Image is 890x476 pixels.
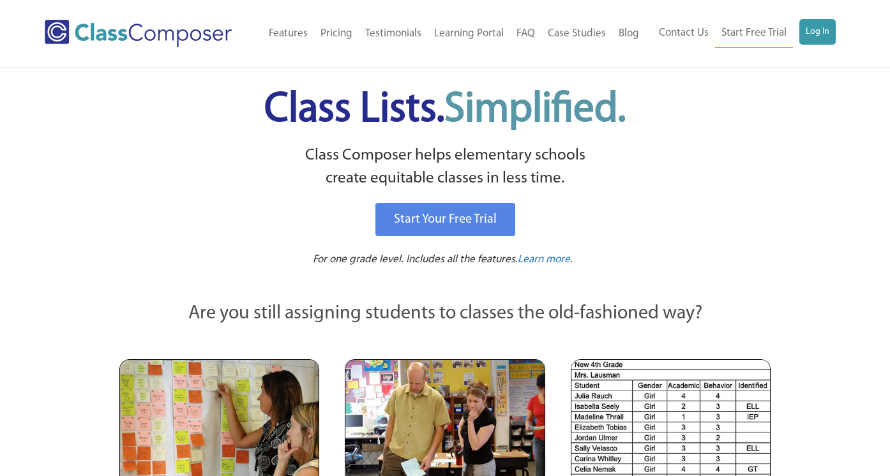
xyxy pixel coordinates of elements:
span: For one grade level. Includes all the features. [313,254,518,265]
a: Blog [612,20,645,48]
a: Learn more. [518,252,573,268]
span: Learn more. [518,254,573,265]
nav: Header Menu [645,19,836,48]
a: Features [262,20,314,48]
a: Start Free Trial [715,19,793,48]
span: Simplified. [444,89,626,131]
a: Start Your Free Trial [375,203,515,236]
a: Testimonials [359,20,428,48]
p: Class Composer helps elementary schools create equitable classes in less time. [117,144,773,191]
img: Class Composer [45,20,232,47]
a: Contact Us [652,19,715,47]
nav: Header Menu [254,20,645,48]
a: FAQ [510,20,541,48]
span: Start Your Free Trial [394,213,497,226]
a: Pricing [314,20,359,48]
a: Log In [799,19,836,45]
a: Learning Portal [428,20,510,48]
p: Are you still assigning students to classes the old-fashioned way? [119,300,771,328]
a: Case Studies [541,20,612,48]
span: Class Lists. [264,89,626,131]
